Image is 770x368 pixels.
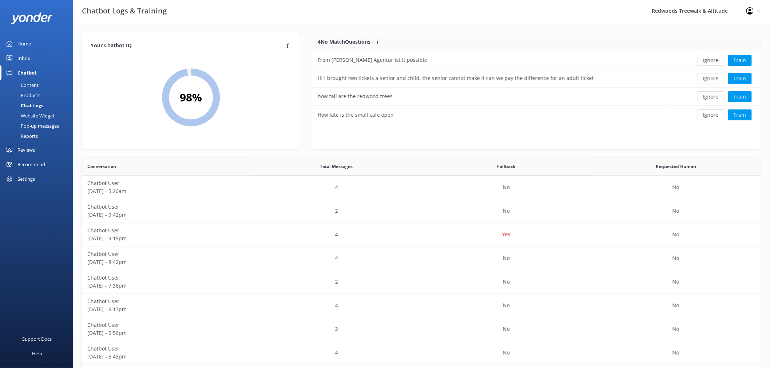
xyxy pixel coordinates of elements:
p: Chatbot User [87,297,246,305]
p: [DATE] - 8:42pm [87,258,246,266]
p: No [503,254,510,262]
div: Settings [17,172,35,186]
p: [DATE] - 5:43pm [87,353,246,361]
button: Train [728,109,752,120]
div: Chat Logs [4,100,43,111]
p: No [672,278,679,286]
p: No [672,183,679,191]
p: Chatbot User [87,227,246,235]
div: Home [17,36,31,51]
a: Pop-up messages [4,121,73,131]
p: 2 [335,207,338,215]
div: row [312,51,761,69]
p: [DATE] - 9:15pm [87,235,246,243]
p: Yes [502,231,511,239]
button: Train [728,73,752,84]
p: Chatbot User [87,179,246,187]
button: Ignore [697,55,725,66]
p: No [672,301,679,309]
button: Train [728,55,752,66]
div: Hi I brought two tickets a senior and child, the senior cannot make it can we pay the difference ... [318,74,594,82]
div: Reports [4,131,38,141]
p: No [503,278,510,286]
p: No [503,325,510,333]
div: From [PERSON_NAME] Agentur ist it possible [318,56,427,64]
p: 4 [335,254,338,262]
div: row [82,223,761,247]
p: [DATE] - 6:17pm [87,305,246,313]
div: row [312,106,761,124]
div: row [82,317,761,341]
img: yonder-white-logo.png [11,12,53,24]
span: Conversation [87,163,116,170]
p: No [503,349,510,357]
a: Reports [4,131,73,141]
a: Chat Logs [4,100,73,111]
p: 2 [335,325,338,333]
div: row [82,341,761,365]
span: Requested Human [656,163,696,170]
span: Fallback [497,163,515,170]
div: How late is the small cafe open [318,111,394,119]
div: Products [4,90,40,100]
p: No [672,325,679,333]
div: Chatbot [17,65,37,80]
p: 2 [335,278,338,286]
a: Products [4,90,73,100]
p: Chatbot User [87,345,246,353]
p: No [503,301,510,309]
span: Total Messages [320,163,353,170]
p: No [503,207,510,215]
p: [DATE] - 7:36pm [87,282,246,290]
div: Recommend [17,157,45,172]
h4: Your Chatbot IQ [91,42,284,50]
p: [DATE] - 5:56pm [87,329,246,337]
a: Content [4,80,73,90]
div: Website Widget [4,111,55,121]
div: row [312,88,761,106]
button: Ignore [697,109,725,120]
p: [DATE] - 9:42pm [87,211,246,219]
div: row [82,247,761,270]
p: 4 [335,231,338,239]
p: 4 [335,183,338,191]
p: No [672,349,679,357]
p: No [503,183,510,191]
div: row [82,199,761,223]
div: Help [32,346,42,361]
h2: 98 % [180,89,202,106]
div: row [82,270,761,294]
div: row [312,69,761,88]
div: row [82,294,761,317]
a: Website Widget [4,111,73,121]
div: Reviews [17,143,35,157]
p: 4 No Match Questions [318,38,370,46]
p: No [672,207,679,215]
p: Chatbot User [87,274,246,282]
p: 4 [335,349,338,357]
div: Support Docs [23,332,52,346]
div: Inbox [17,51,30,65]
div: Pop-up messages [4,121,59,131]
p: Chatbot User [87,203,246,211]
div: Content [4,80,39,90]
h3: Chatbot Logs & Training [82,5,167,17]
p: No [672,254,679,262]
p: Chatbot User [87,321,246,329]
div: how tall are the redwood trees [318,92,393,100]
button: Ignore [697,73,725,84]
p: No [672,231,679,239]
button: Ignore [697,91,725,102]
button: Train [728,91,752,102]
p: [DATE] - 5:20am [87,187,246,195]
p: 4 [335,301,338,309]
div: grid [312,51,761,124]
div: row [82,176,761,199]
p: Chatbot User [87,250,246,258]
